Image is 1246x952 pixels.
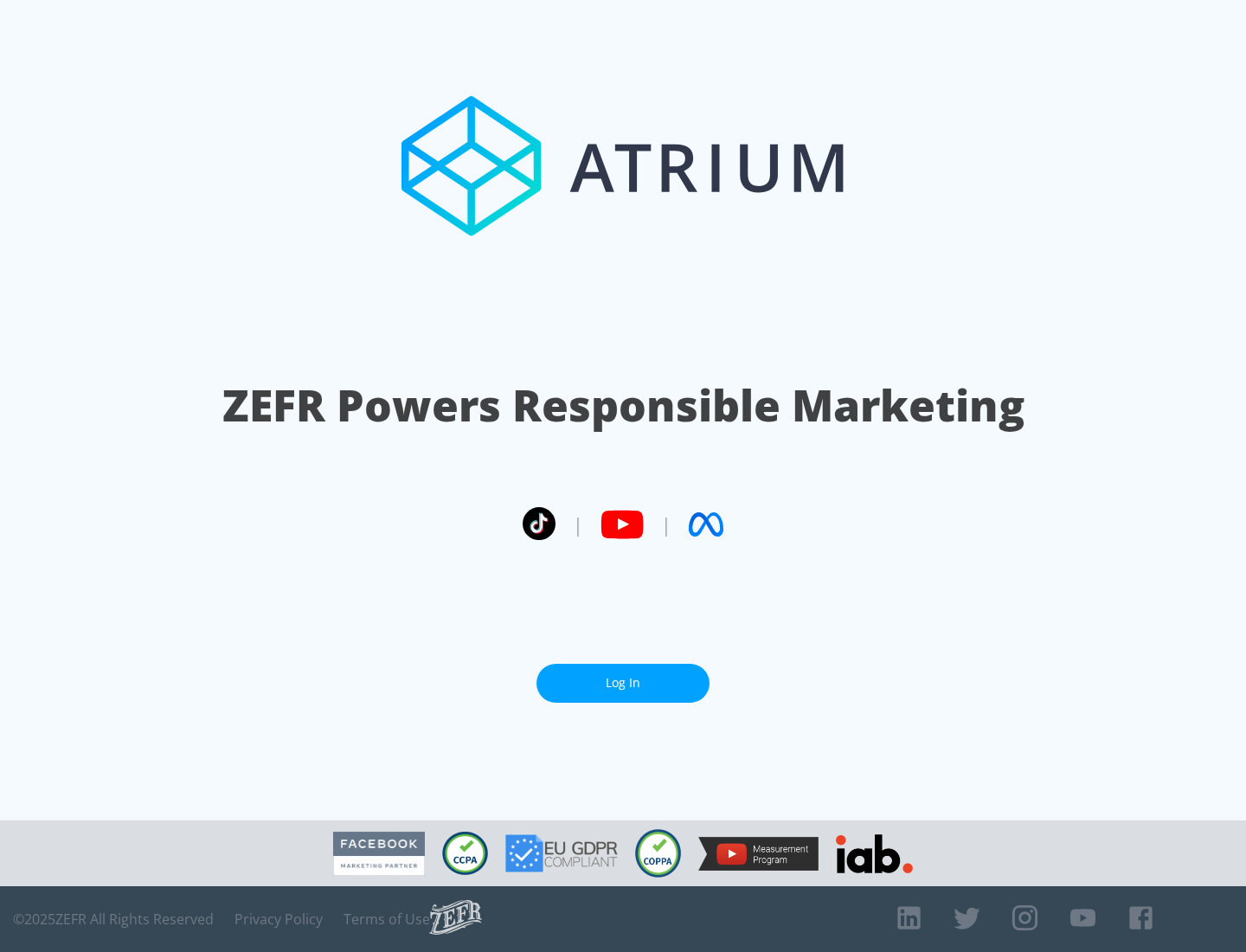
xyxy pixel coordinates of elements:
img: CCPA Compliant [442,832,488,875]
a: Log In [536,664,710,703]
span: | [661,511,671,537]
span: | [573,511,583,537]
img: YouTube Measurement Program [698,837,819,871]
img: GDPR Compliant [505,834,618,872]
h1: ZEFR Powers Responsible Marketing [222,376,1024,435]
span: © 2025 ZEFR All Rights Reserved [13,910,214,928]
img: IAB [836,834,913,873]
img: COPPA Compliant [635,829,681,878]
a: Terms of Use [344,910,430,928]
img: Facebook Marketing Partner [333,832,425,876]
a: Privacy Policy [234,910,323,928]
